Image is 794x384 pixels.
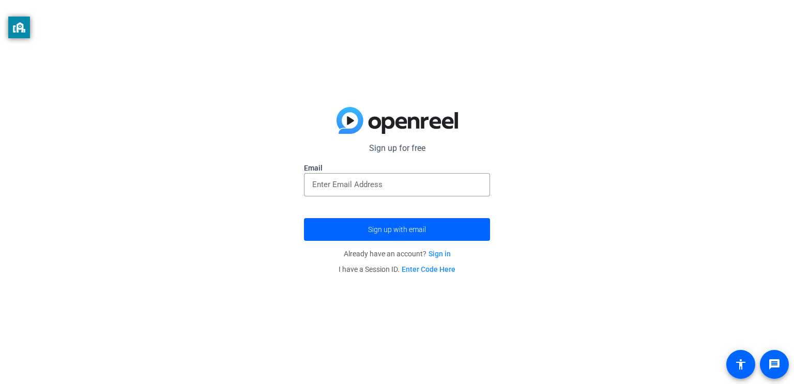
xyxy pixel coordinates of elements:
button: privacy banner [8,17,30,38]
img: blue-gradient.svg [337,107,458,134]
a: Sign in [429,250,451,258]
a: Enter Code Here [402,265,455,273]
span: Already have an account? [344,250,451,258]
p: Sign up for free [304,142,490,155]
mat-icon: message [768,358,781,371]
input: Enter Email Address [312,178,482,191]
button: Sign up with email [304,218,490,241]
span: I have a Session ID. [339,265,455,273]
label: Email [304,163,490,173]
mat-icon: accessibility [735,358,747,371]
